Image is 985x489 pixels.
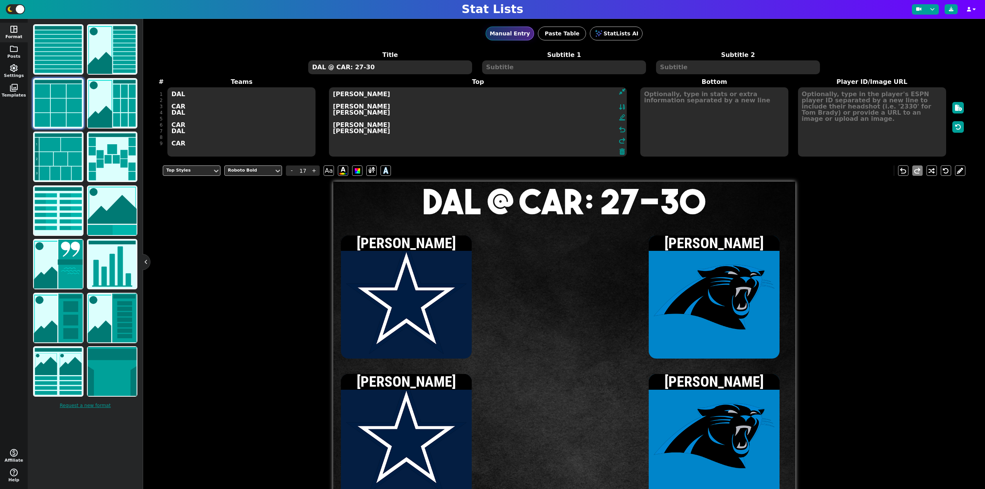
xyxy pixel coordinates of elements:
span: monetization_on [9,448,18,457]
span: [PERSON_NAME] [664,234,764,252]
div: 8 [160,134,163,140]
div: 9 [160,140,163,147]
label: Bottom [636,77,793,87]
span: redo [618,136,627,145]
img: comparison [34,347,83,396]
a: Request a new format [32,398,139,413]
span: photo_library [9,83,18,92]
span: folder [9,44,18,53]
span: settings [9,63,18,73]
label: # [159,77,164,87]
img: bracket [88,132,137,181]
img: news/quote [34,240,83,289]
span: A [383,164,388,177]
h1: Stat Lists [462,2,523,16]
img: list with image [88,25,137,74]
span: [PERSON_NAME] [357,234,456,252]
div: 5 [160,116,163,122]
img: grid with image [88,79,137,128]
textarea: DAL @ CAR: 27-30 [308,60,472,74]
img: grid [34,79,83,128]
label: Title [303,50,477,60]
span: redo [913,166,922,175]
label: Subtitle 2 [651,50,825,60]
label: Teams [163,77,321,87]
label: Subtitle 1 [477,50,651,60]
button: undo [898,165,908,176]
span: [PERSON_NAME] [357,373,456,390]
label: Top [321,77,636,87]
button: Paste Table [538,27,586,40]
button: Manual Entry [486,27,534,40]
span: - [286,165,297,176]
div: 7 [160,128,163,134]
span: space_dashboard [9,25,18,34]
span: undo [898,166,908,175]
h1: DAL @ CAR: 27-30 [333,184,795,219]
span: Aa [324,165,334,176]
div: 1 [160,91,163,97]
div: 6 [160,122,163,128]
span: + [308,165,320,176]
img: lineup [88,294,137,342]
div: 2 [160,97,163,103]
img: tier [34,132,83,181]
label: Player ID/Image URL [793,77,951,87]
img: highlight [34,294,83,342]
img: chart [88,240,137,289]
img: jersey [88,347,137,396]
button: StatLists AI [590,27,643,40]
img: list [34,25,83,74]
button: redo [912,165,923,176]
div: 4 [160,110,163,116]
span: undo [618,125,627,134]
img: scores [34,186,83,235]
textarea: [PERSON_NAME] [PERSON_NAME] [PERSON_NAME] [PERSON_NAME] [PERSON_NAME] [329,87,627,157]
span: [PERSON_NAME] [664,373,764,390]
div: Top Styles [166,167,209,174]
img: matchup [88,186,137,235]
div: Roboto Bold [228,167,271,174]
div: 3 [160,103,163,110]
span: format_ink_highlighter [619,114,626,123]
span: help [9,468,18,477]
textarea: DAL CAR DAL CAR DAL CAR [167,87,316,157]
